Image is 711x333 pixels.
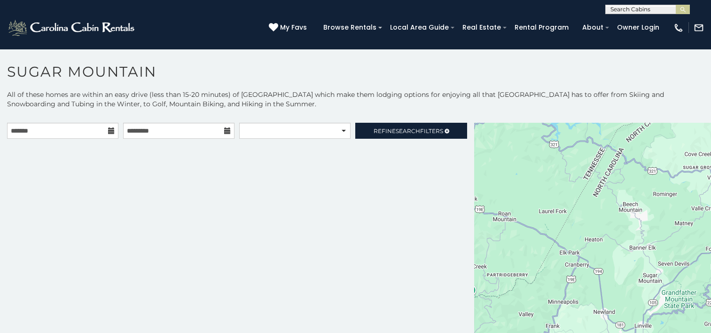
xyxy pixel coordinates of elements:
img: mail-regular-white.png [694,23,704,33]
span: My Favs [280,23,307,32]
a: About [578,20,608,35]
a: My Favs [269,23,309,33]
a: Local Area Guide [385,20,453,35]
a: RefineSearchFilters [355,123,467,139]
a: Rental Program [510,20,573,35]
img: White-1-2.png [7,18,137,37]
span: Search [396,127,420,135]
a: Owner Login [612,20,664,35]
a: Real Estate [458,20,506,35]
span: Refine Filters [374,127,443,135]
img: phone-regular-white.png [673,23,684,33]
a: Browse Rentals [319,20,381,35]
